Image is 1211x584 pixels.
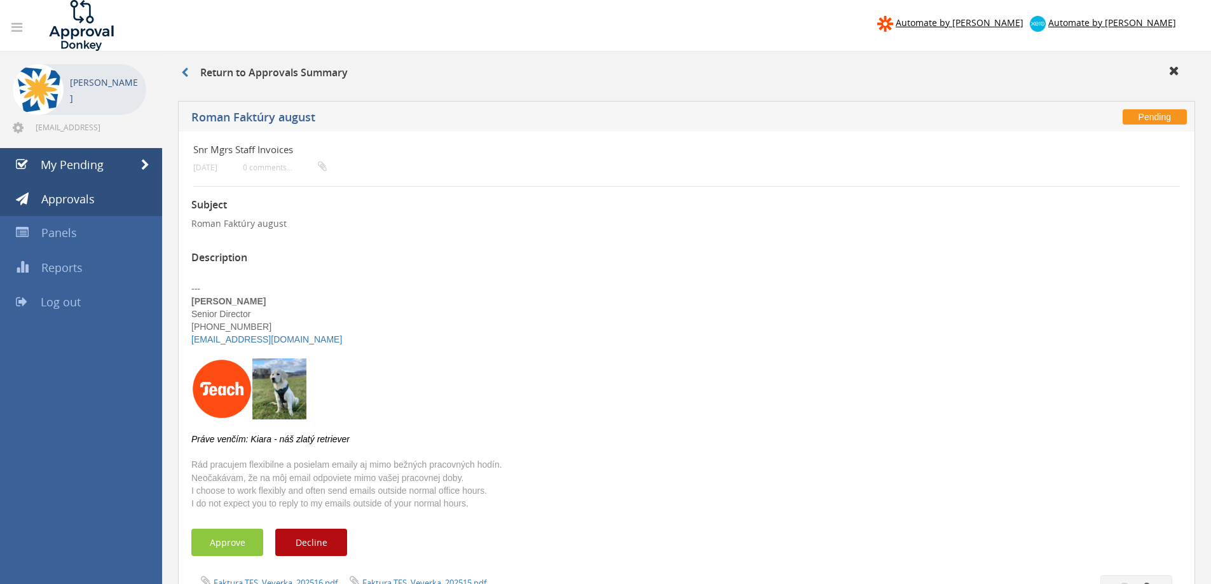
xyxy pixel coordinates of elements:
[41,157,104,172] span: My Pending
[181,67,348,79] h3: Return to Approvals Summary
[191,473,464,483] font: Neočakávam, že na môj email odpoviete mimo vašej pracovnej doby.
[191,333,342,345] a: [EMAIL_ADDRESS][DOMAIN_NAME]
[41,260,83,275] span: Reports
[70,74,140,106] p: [PERSON_NAME]
[41,191,95,207] span: Approvals
[275,529,347,556] button: Decline
[191,358,252,419] img: AIorK4y7p6HqtjjCJGgJmwuWHfP_EMbBtLrb0OLrRCu_vWJt6_DkbFUn_JwkiYjZqXIrjtCVrUBjQyE
[191,111,887,127] h5: Roman Faktúry august
[191,486,487,496] font: I choose to work flexibly and often send emails outside normal office hours.
[252,358,306,419] img: AIorK4wBi_D2rsPpGh3ukQhRY4ujTW59-XHW8czvRtx9Sp2Lnmj60m3vPOZIQGeIrQS_nd5txQs5Yok
[191,322,271,332] font: [PHONE_NUMBER]
[41,225,77,240] span: Panels
[243,163,327,172] small: 0 comments...
[191,283,200,294] font: ---
[193,163,217,172] small: [DATE]
[191,434,350,444] i: Práve venčím: Kiara - náš zlatý retriever
[36,122,144,132] span: [EMAIL_ADDRESS][DOMAIN_NAME]
[1048,17,1176,29] span: Automate by [PERSON_NAME]
[1123,109,1187,125] span: Pending
[896,17,1023,29] span: Automate by [PERSON_NAME]
[191,309,250,319] font: Senior Director
[41,294,81,309] span: Log out
[191,200,1182,211] h3: Subject
[191,529,263,556] button: Approve
[191,252,1182,264] h3: Description
[1030,16,1046,32] img: xero-logo.png
[191,459,502,470] font: Rád pracujem flexibilne a posielam emaily aj mimo bežných pracovných hodín.
[193,144,1015,155] h4: Snr Mgrs Staff Invoices
[191,334,342,344] font: [EMAIL_ADDRESS][DOMAIN_NAME]
[191,498,469,508] font: I do not expect you to reply to my emails outside of your normal hours.
[191,296,266,306] font: [PERSON_NAME]
[877,16,893,32] img: zapier-logomark.png
[191,217,1182,230] p: Roman Faktúry august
